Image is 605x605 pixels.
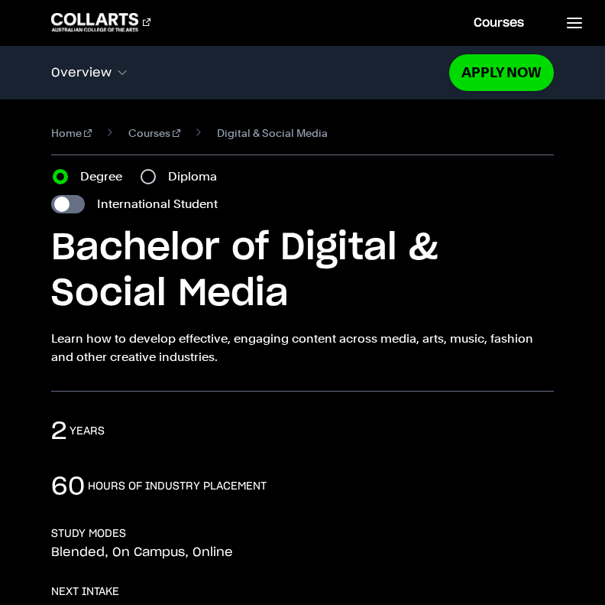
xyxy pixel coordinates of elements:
[51,526,126,542] h3: STUDY MODES
[51,66,112,80] span: Overview
[128,124,180,142] a: Courses
[51,226,553,317] h1: Bachelor of Digital & Social Media
[449,54,554,90] a: Apply Now
[51,545,233,560] p: Blended, On Campus, Online
[80,168,131,186] label: Degree
[168,168,226,186] label: Diploma
[51,330,553,366] p: Learn how to develop effective, engaging content across media, arts, music, fashion and other cre...
[97,195,218,213] label: International Student
[51,584,119,600] h3: NEXT INTAKE
[51,416,66,447] p: 2
[51,57,448,89] button: Overview
[51,124,92,142] a: Home
[51,471,85,502] p: 60
[51,13,150,31] div: Go to homepage
[217,124,328,142] span: Digital & Social Media
[70,424,105,439] h3: years
[88,479,267,494] h3: hours of industry placement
